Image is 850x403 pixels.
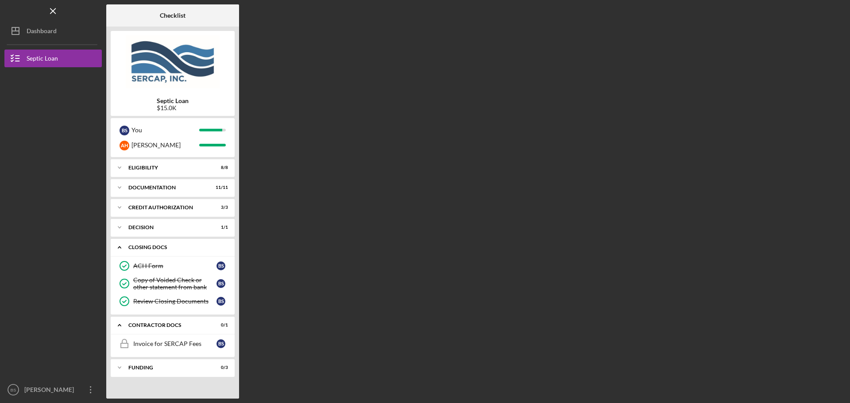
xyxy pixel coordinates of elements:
[111,35,235,88] img: Product logo
[216,261,225,270] div: B S
[133,276,216,291] div: Copy of Voided Check or other statement from bank
[128,225,206,230] div: Decision
[133,340,216,347] div: Invoice for SERCAP Fees
[120,141,129,150] div: A H
[11,388,16,392] text: BS
[115,257,230,275] a: ACH FormBS
[212,165,228,170] div: 8 / 8
[216,279,225,288] div: B S
[27,22,57,42] div: Dashboard
[115,292,230,310] a: Review Closing DocumentsBS
[4,22,102,40] button: Dashboard
[212,205,228,210] div: 3 / 3
[212,185,228,190] div: 11 / 11
[157,97,189,104] b: Septic Loan
[128,322,206,328] div: Contractor Docs
[128,165,206,170] div: Eligibility
[160,12,185,19] b: Checklist
[128,205,206,210] div: CREDIT AUTHORIZATION
[128,365,206,370] div: Funding
[133,262,216,269] div: ACH Form
[212,365,228,370] div: 0 / 3
[212,225,228,230] div: 1 / 1
[120,126,129,135] div: B S
[4,381,102,399] button: BS[PERSON_NAME]
[133,298,216,305] div: Review Closing Documents
[128,185,206,190] div: Documentation
[115,335,230,353] a: Invoice for SERCAP FeesBS
[131,123,199,138] div: You
[157,104,189,111] div: $15.0K
[212,322,228,328] div: 0 / 1
[22,381,80,401] div: [PERSON_NAME]
[115,275,230,292] a: Copy of Voided Check or other statement from bankBS
[216,339,225,348] div: B S
[27,50,58,69] div: Septic Loan
[4,50,102,67] button: Septic Loan
[216,297,225,306] div: B S
[131,138,199,153] div: [PERSON_NAME]
[128,245,224,250] div: CLOSING DOCS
